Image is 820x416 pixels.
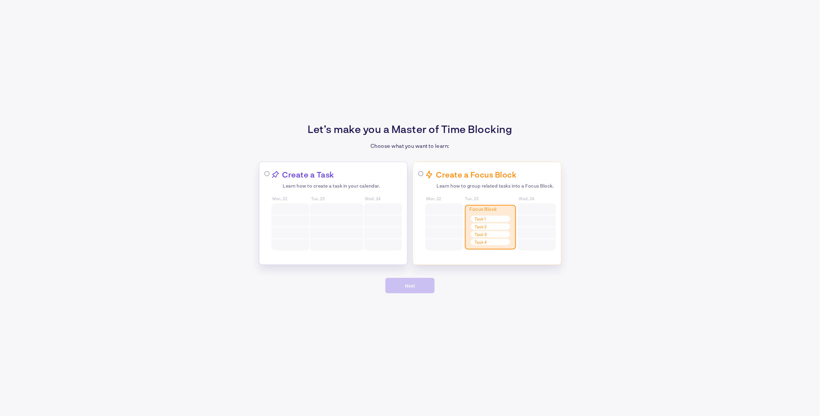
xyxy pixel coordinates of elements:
[308,123,512,135] p: Let’s make you a Master of Time Blocking
[405,283,415,289] span: Next
[283,183,402,188] p: Learn how to create a task in your calendar.
[273,196,310,201] span: Mon, 22
[519,196,556,201] span: Wed, 24
[365,196,402,201] span: Wed, 24
[471,231,510,238] div: Task 3
[427,196,463,201] span: Mon, 22
[471,216,510,222] div: Task 1
[370,143,450,149] p: Choose what you want to learn:
[469,206,511,212] span: Focus Block
[385,278,435,293] button: Next
[471,223,510,230] div: Task 2
[465,196,517,201] span: Tue, 23
[437,183,556,188] p: Learn how to group related tasks into a Focus Block.
[436,170,517,179] p: Create a Focus Block
[311,196,363,201] span: Tue, 23
[471,239,510,245] div: Task 4
[282,170,334,179] p: Create a Task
